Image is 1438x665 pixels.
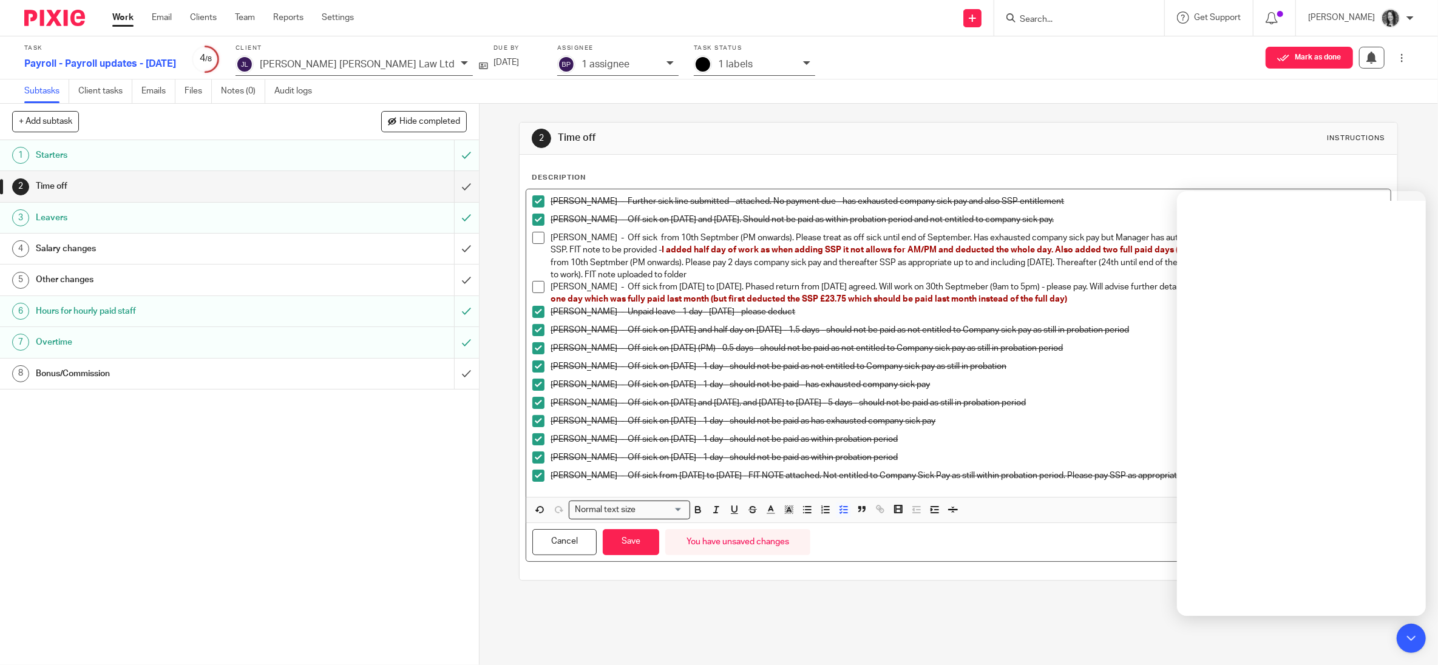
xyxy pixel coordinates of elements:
[493,44,542,52] label: Due by
[12,365,29,382] div: 8
[551,324,1385,336] p: [PERSON_NAME] - Off sick on [DATE] and half day on [DATE] - 1.5 days - should not be paid as not ...
[12,272,29,289] div: 5
[221,79,265,103] a: Notes (0)
[603,529,659,555] button: Save
[141,79,175,103] a: Emails
[322,12,354,24] a: Settings
[551,232,1385,281] p: [PERSON_NAME] - Off sick from 10th Septmber (PM onwards). Please treat as off sick until end of S...
[112,12,134,24] a: Work
[36,209,307,227] h1: Leavers
[557,55,575,73] img: svg%3E
[12,334,29,351] div: 7
[273,12,304,24] a: Reports
[12,147,29,164] div: 1
[1194,13,1241,22] span: Get Support
[582,59,629,70] p: 1 assignee
[12,240,29,257] div: 4
[694,44,815,52] label: Task status
[185,79,212,103] a: Files
[152,12,172,24] a: Email
[572,504,638,516] span: Normal text size
[557,44,679,52] label: Assignee
[532,529,597,555] button: Cancel
[665,529,810,555] div: You have unsaved changes
[36,333,307,351] h1: Overtime
[36,302,307,320] h1: Hours for hourly paid staff
[551,281,1385,306] p: [PERSON_NAME] - Off sick from [DATE] to [DATE]. Phased return from [DATE] agreed. Will work on 30...
[551,360,1385,373] p: [PERSON_NAME] - Off sick on [DATE] - 1 day - should not be paid as not entitled to Company sick p...
[532,173,586,183] p: Description
[36,271,307,289] h1: Other changes
[1327,133,1385,143] div: Instructions
[551,306,1385,318] p: [PERSON_NAME] - Unpaid leave - 1 day - [DATE] - please deduct
[558,132,985,144] h1: Time off
[551,195,1385,208] p: [PERSON_NAME] - Further sick line submitted - attached. No payment due - has exhausted company si...
[236,55,254,73] img: svg%3E
[718,59,753,70] p: 1 labels
[493,58,519,67] span: [DATE]
[551,342,1385,354] p: [PERSON_NAME] - Off sick on [DATE] (PM) - 0.5 days - should not be paid as not entitled to Compan...
[12,303,29,320] div: 6
[36,146,307,164] h1: Starters
[36,177,307,195] h1: Time off
[191,52,220,66] div: 4
[662,246,1334,254] span: I added half day of work as when adding SSP it not allows for AM/PM and deducted the whole day. A...
[36,240,307,258] h1: Salary changes
[532,129,551,148] div: 2
[399,117,460,127] span: Hide completed
[1308,12,1375,24] p: [PERSON_NAME]
[1266,47,1353,69] button: Mark as done
[12,209,29,226] div: 3
[551,415,1385,427] p: [PERSON_NAME] - Off sick on [DATE] - 1 day - should not be paid as has exhausted company sick pay
[24,79,69,103] a: Subtasks
[36,365,307,383] h1: Bonus/Commission
[551,397,1385,409] p: [PERSON_NAME] - Off sick on [DATE] and [DATE], and [DATE] to [DATE] - 5 days - should not be paid...
[274,79,321,103] a: Audit logs
[12,178,29,195] div: 2
[551,214,1385,226] p: [PERSON_NAME] - Off sick on [DATE] and [DATE]. Should not be paid as within probation period and ...
[551,451,1385,464] p: [PERSON_NAME] - Off sick on [DATE] - 1 day - should not be paid as within probation period
[551,433,1385,445] p: [PERSON_NAME] - Off sick on [DATE] - 1 day - should not be paid as within probation period
[205,56,212,62] small: /8
[569,501,690,519] div: Search for option
[24,10,85,26] img: Pixie
[260,59,455,70] p: [PERSON_NAME] [PERSON_NAME] Law Ltd
[551,379,1385,391] p: [PERSON_NAME] - Off sick on [DATE] - 1 day - should not be paid - has exhausted company sick pay
[639,504,683,516] input: Search for option
[1019,15,1128,25] input: Search
[190,12,217,24] a: Clients
[1295,53,1341,62] span: Mark as done
[1381,8,1400,28] img: brodie%203%20small.jpg
[78,79,132,103] a: Client tasks
[381,111,467,132] button: Hide completed
[551,470,1385,482] p: [PERSON_NAME] - Off sick from [DATE] to [DATE] - FIT NOTE attached. Not entitled to Company Sick ...
[236,44,478,52] label: Client
[24,44,176,52] label: Task
[12,111,79,132] button: + Add subtask
[235,12,255,24] a: Team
